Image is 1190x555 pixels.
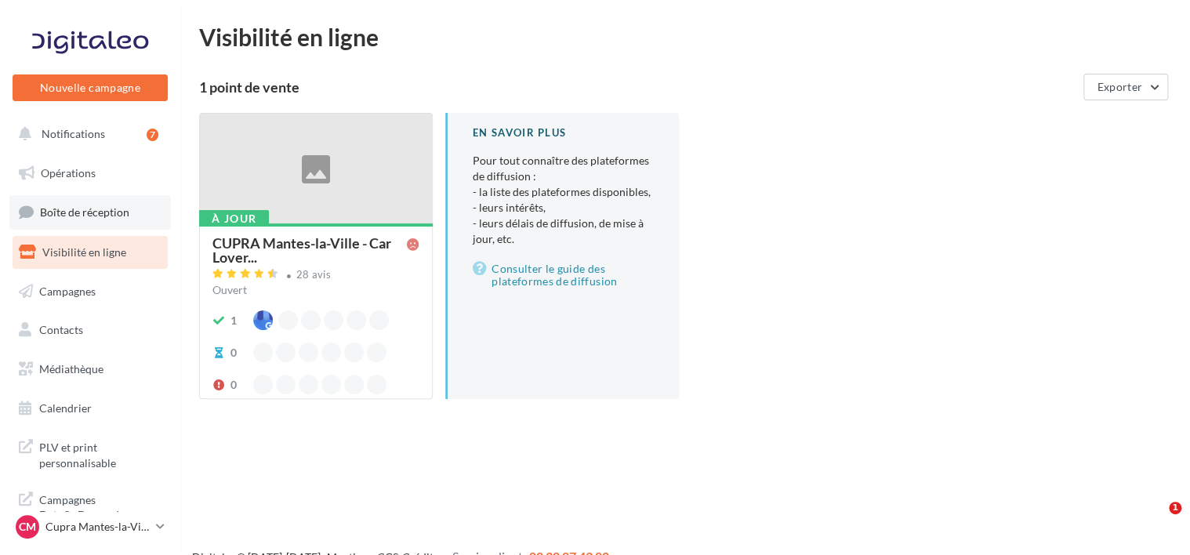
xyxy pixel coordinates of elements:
div: Visibilité en ligne [199,25,1171,49]
div: 0 [230,377,237,393]
span: Exporter [1097,80,1142,93]
li: - leurs délais de diffusion, de mise à jour, etc. [473,216,654,247]
a: Visibilité en ligne [9,236,171,269]
p: Pour tout connaître des plateformes de diffusion : [473,153,654,247]
span: CM [19,519,36,535]
span: Contacts [39,323,83,336]
div: En savoir plus [473,125,654,140]
div: À jour [199,210,269,227]
div: 1 [230,313,237,328]
span: Opérations [41,166,96,180]
span: 1 [1169,502,1181,514]
li: - la liste des plateformes disponibles, [473,184,654,200]
a: 28 avis [212,267,419,285]
a: Boîte de réception [9,195,171,229]
span: Médiathèque [39,362,103,375]
button: Exporter [1083,74,1168,100]
div: 28 avis [296,270,331,280]
a: PLV et print personnalisable [9,430,171,477]
span: Visibilité en ligne [42,245,126,259]
iframe: Intercom live chat [1137,502,1174,539]
a: Médiathèque [9,353,171,386]
button: Nouvelle campagne [13,74,168,101]
span: Campagnes DataOnDemand [39,489,161,523]
a: Contacts [9,314,171,346]
button: Notifications 7 [9,118,165,151]
span: Boîte de réception [40,205,129,219]
a: CM Cupra Mantes-la-Ville [13,512,168,542]
a: Calendrier [9,392,171,425]
div: 7 [147,129,158,141]
li: - leurs intérêts, [473,200,654,216]
span: Calendrier [39,401,92,415]
p: Cupra Mantes-la-Ville [45,519,150,535]
a: Campagnes [9,275,171,308]
a: Campagnes DataOnDemand [9,483,171,529]
div: 0 [230,345,237,361]
span: Campagnes [39,284,96,297]
span: Notifications [42,127,105,140]
span: PLV et print personnalisable [39,437,161,470]
span: Ouvert [212,283,247,296]
a: Opérations [9,157,171,190]
div: 1 point de vente [199,80,1077,94]
span: CUPRA Mantes-la-Ville - Car Lover... [212,236,407,264]
a: Consulter le guide des plateformes de diffusion [473,259,654,291]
